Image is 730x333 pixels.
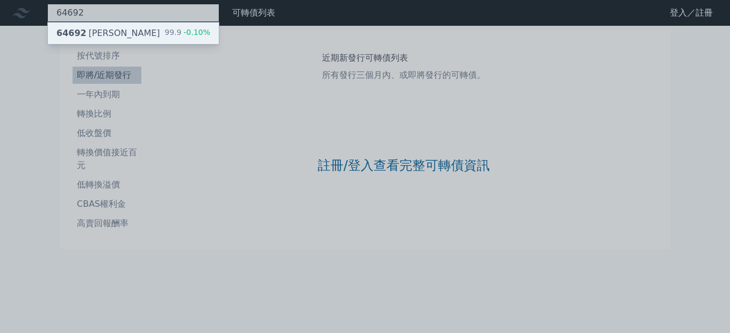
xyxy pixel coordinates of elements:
div: 聊天小工具 [676,281,730,333]
span: -0.10% [181,28,210,37]
span: 64692 [56,28,87,38]
div: [PERSON_NAME] [56,27,160,40]
div: 99.9 [164,27,210,40]
iframe: Chat Widget [676,281,730,333]
a: 64692[PERSON_NAME] 99.9-0.10% [48,23,219,44]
